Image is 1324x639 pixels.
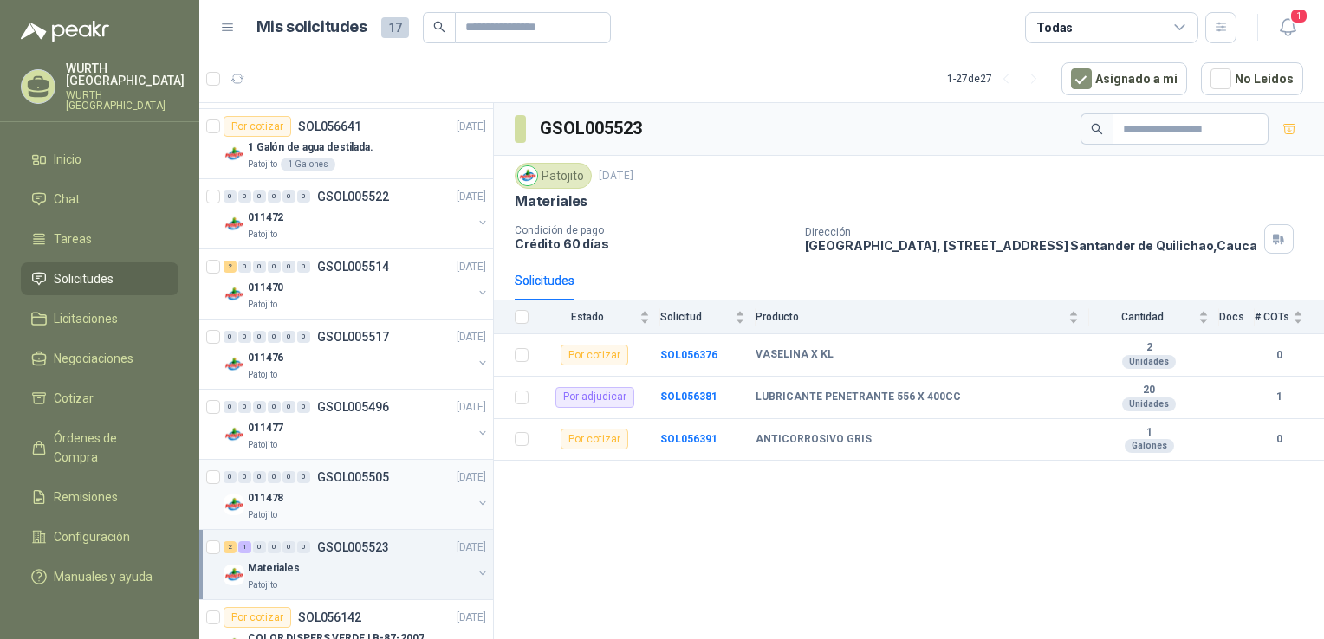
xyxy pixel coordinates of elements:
b: 2 [1089,341,1209,355]
a: 0 0 0 0 0 0 GSOL005517[DATE] Company Logo011476Patojito [224,326,490,382]
p: Dirección [805,226,1257,238]
span: 1 [1289,8,1308,24]
div: Por cotizar [561,345,628,365]
div: 0 [297,261,310,273]
h1: Mis solicitudes [256,15,367,40]
button: Asignado a mi [1061,62,1187,95]
p: GSOL005517 [317,331,389,343]
div: 0 [253,331,266,343]
div: 0 [282,541,295,553]
span: Inicio [54,150,81,169]
p: Materiales [515,192,587,210]
div: 0 [282,190,295,203]
a: 2 1 0 0 0 0 GSOL005523[DATE] Company LogoMaterialesPatojito [224,537,490,592]
div: Unidades [1122,397,1176,411]
p: [DATE] [457,539,486,556]
span: Producto [756,311,1065,323]
div: 0 [268,331,281,343]
div: 0 [297,541,310,553]
div: 1 - 27 de 27 [947,65,1048,93]
div: 0 [224,471,237,483]
p: 011472 [248,210,283,226]
b: 0 [1255,347,1303,364]
a: 2 0 0 0 0 0 GSOL005514[DATE] Company Logo011470Patojito [224,256,490,312]
button: 1 [1272,12,1303,43]
p: GSOL005514 [317,261,389,273]
img: Company Logo [224,354,244,375]
img: Company Logo [224,144,244,165]
div: 0 [253,471,266,483]
a: SOL056381 [660,390,717,403]
b: 20 [1089,384,1209,397]
span: Remisiones [54,487,118,507]
th: Producto [756,300,1089,334]
a: Inicio [21,143,178,176]
div: 0 [253,261,266,273]
p: 011478 [248,490,283,507]
p: 011477 [248,420,283,436]
div: Galones [1125,439,1174,453]
p: Patojito [248,368,277,382]
div: 0 [282,471,295,483]
b: 1 [1089,426,1209,440]
b: ANTICORROSIVO GRIS [756,433,872,447]
span: 17 [381,17,409,38]
p: Patojito [248,578,277,592]
div: 0 [253,401,266,413]
p: SOL056641 [298,120,361,132]
p: Materiales [248,560,300,577]
div: Todas [1036,18,1073,37]
p: 011470 [248,280,283,296]
a: SOL056391 [660,433,717,445]
p: GSOL005523 [317,541,389,553]
span: Cotizar [54,389,94,408]
p: WURTH [GEOGRAPHIC_DATA] [66,62,185,87]
p: [DATE] [457,329,486,345]
div: 0 [268,471,281,483]
a: Chat [21,183,178,216]
div: 0 [297,401,310,413]
div: 0 [253,541,266,553]
img: Company Logo [224,284,244,305]
div: 1 Galones [281,158,335,171]
th: Solicitud [660,300,756,334]
b: VASELINA X KL [756,348,834,362]
a: Cotizar [21,382,178,415]
div: 0 [224,401,237,413]
div: 0 [282,331,295,343]
span: Solicitud [660,311,731,323]
div: 2 [224,261,237,273]
p: GSOL005522 [317,190,389,203]
p: [DATE] [457,469,486,486]
img: Company Logo [224,565,244,585]
p: SOL056142 [298,611,361,623]
p: Crédito 60 días [515,236,791,251]
p: [DATE] [457,610,486,626]
p: [DATE] [457,399,486,416]
div: 0 [224,331,237,343]
span: Chat [54,190,80,209]
a: Remisiones [21,481,178,513]
span: search [1091,123,1103,135]
div: 1 [238,541,251,553]
th: # COTs [1255,300,1324,334]
div: 0 [238,471,251,483]
span: Estado [539,311,636,323]
p: Patojito [248,228,277,242]
div: Por adjudicar [555,387,634,408]
span: Tareas [54,229,92,248]
div: Patojito [515,163,592,189]
div: 0 [224,190,237,203]
div: 0 [238,331,251,343]
div: 0 [297,190,310,203]
div: 0 [297,471,310,483]
div: 0 [268,401,281,413]
div: 0 [268,190,281,203]
img: Company Logo [224,494,244,515]
button: No Leídos [1201,62,1303,95]
p: Patojito [248,438,277,452]
th: Docs [1219,300,1255,334]
p: [DATE] [457,119,486,135]
p: Condición de pago [515,224,791,236]
p: GSOL005496 [317,401,389,413]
